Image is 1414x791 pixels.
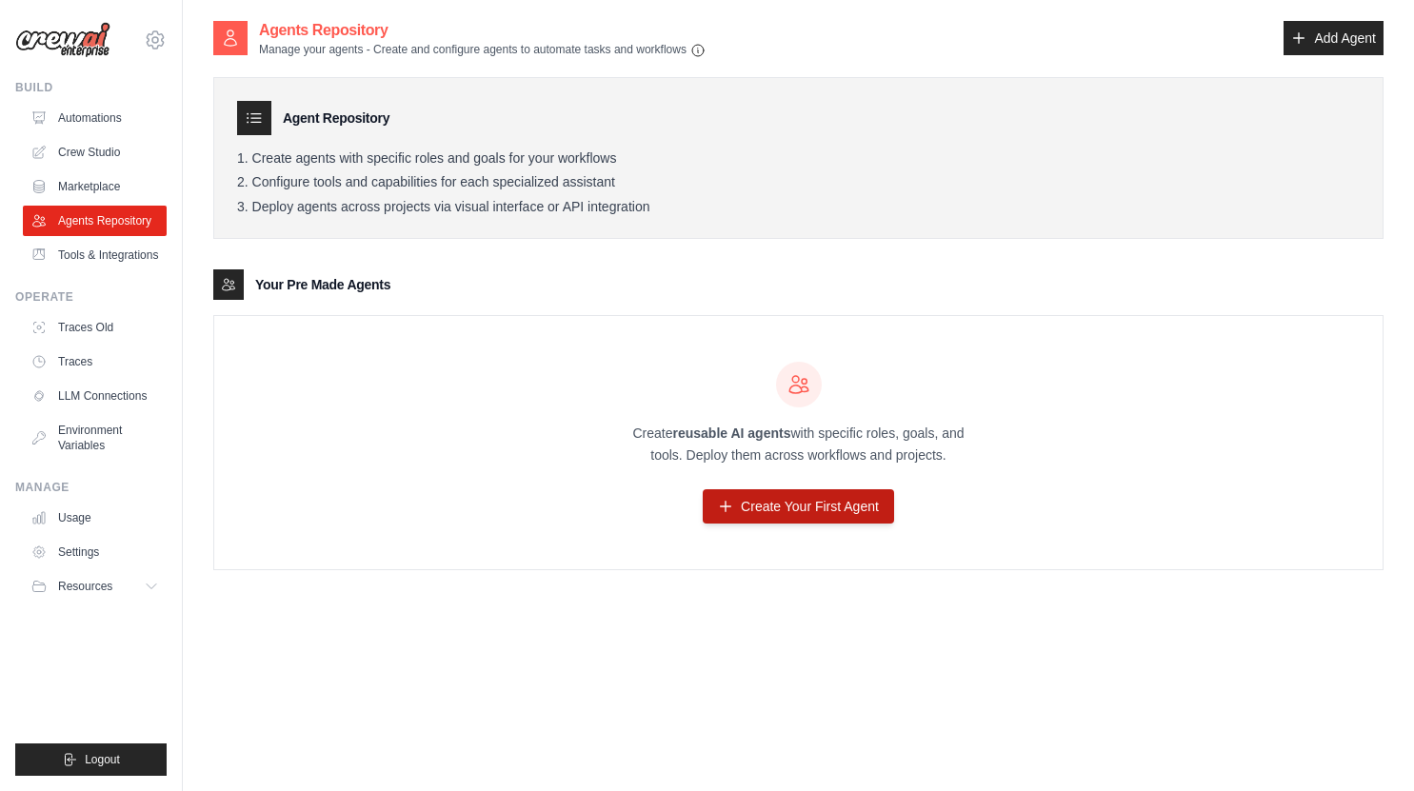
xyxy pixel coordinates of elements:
p: Manage your agents - Create and configure agents to automate tasks and workflows [259,42,706,58]
a: Add Agent [1284,21,1384,55]
a: Crew Studio [23,137,167,168]
div: Manage [15,480,167,495]
a: Automations [23,103,167,133]
a: Traces Old [23,312,167,343]
img: Logo [15,22,110,58]
a: Traces [23,346,167,377]
a: Usage [23,503,167,533]
span: Logout [85,752,120,767]
h3: Agent Repository [283,109,389,128]
li: Deploy agents across projects via visual interface or API integration [237,199,1360,216]
button: Logout [15,743,167,776]
a: Marketplace [23,171,167,202]
p: Create with specific roles, goals, and tools. Deploy them across workflows and projects. [616,423,982,466]
div: Build [15,80,167,95]
h3: Your Pre Made Agents [255,275,390,294]
span: Resources [58,579,112,594]
button: Resources [23,571,167,602]
a: Environment Variables [23,415,167,461]
a: Tools & Integrations [23,240,167,270]
li: Configure tools and capabilities for each specialized assistant [237,174,1360,191]
a: LLM Connections [23,381,167,411]
h2: Agents Repository [259,19,706,42]
a: Agents Repository [23,206,167,236]
strong: reusable AI agents [672,425,790,441]
div: Operate [15,289,167,305]
a: Create Your First Agent [703,489,894,524]
li: Create agents with specific roles and goals for your workflows [237,150,1360,168]
a: Settings [23,537,167,567]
